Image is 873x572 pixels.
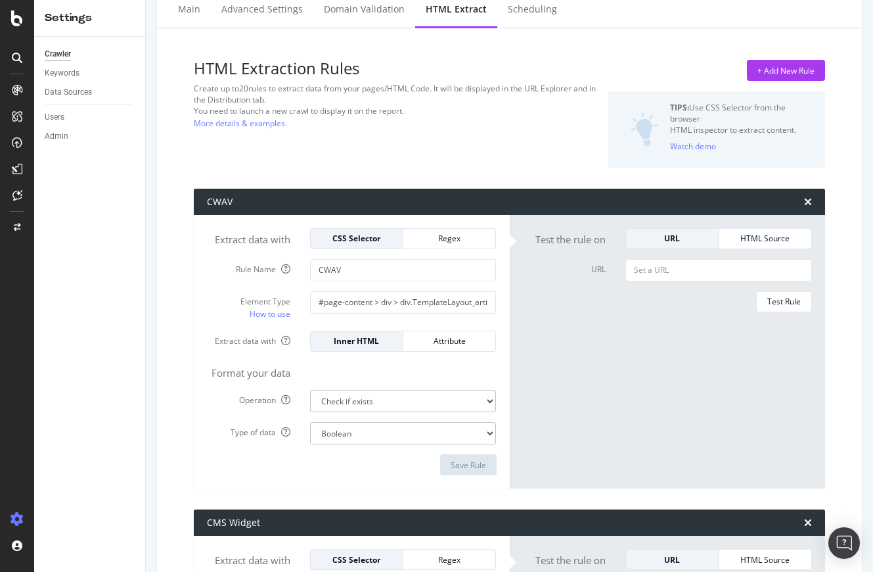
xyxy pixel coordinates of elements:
[197,228,300,247] label: Extract data with
[513,228,616,247] label: Test the rule on
[631,112,658,147] img: DZQOUYU0WpgAAAAASUVORK5CYII=
[321,554,392,565] div: CSS Selector
[403,331,496,352] button: Attribute
[197,331,300,346] label: Extract data with
[45,130,68,143] div: Admin
[804,197,812,207] div: times
[310,331,403,352] button: Inner HTML
[451,460,486,471] div: Save Rule
[440,454,497,475] button: Save Rule
[221,3,303,16] div: Advanced Settings
[756,291,812,312] button: Test Rule
[194,105,598,116] div: You need to launch a new crawl to display it on the report.
[414,335,485,346] div: Attribute
[747,60,825,81] button: + Add New Rule
[45,47,71,61] div: Crawler
[45,85,136,99] a: Data Sources
[310,259,497,281] input: Provide a name
[194,60,598,77] h3: HTML Extraction Rules
[670,124,815,135] div: HTML inspector to extract content.
[403,228,496,249] button: Regex
[670,141,716,152] div: Watch demo
[670,102,815,124] div: Use CSS Selector from the browser
[45,47,136,61] a: Crawler
[625,228,719,249] button: URL
[508,3,557,16] div: Scheduling
[207,516,260,529] div: CMS Widget
[625,259,812,281] input: Set a URL
[625,549,719,570] button: URL
[45,66,79,80] div: Keywords
[321,335,392,346] div: Inner HTML
[414,233,485,244] div: Regex
[45,130,136,143] a: Admin
[197,362,300,380] label: Format your data
[207,195,233,208] div: CWAV
[194,83,598,105] div: Create up to 20 rules to extract data from your pages/HTML Code. It will be displayed in the URL ...
[828,527,860,559] div: Open Intercom Messenger
[757,65,815,76] div: + Add New Rule
[719,549,812,570] button: HTML Source
[310,549,403,570] button: CSS Selector
[310,228,403,249] button: CSS Selector
[45,110,136,124] a: Users
[414,554,485,565] div: Regex
[45,11,135,26] div: Settings
[194,116,287,130] a: More details & examples.
[730,554,801,565] div: HTML Source
[197,422,300,438] label: Type of data
[804,517,812,528] div: times
[197,259,300,275] label: Rule Name
[730,233,801,244] div: HTML Source
[767,296,801,307] div: Test Rule
[403,549,496,570] button: Regex
[324,3,405,16] div: Domain Validation
[670,136,716,157] button: Watch demo
[45,110,64,124] div: Users
[45,66,136,80] a: Keywords
[426,3,487,16] div: HTML Extract
[719,228,812,249] button: HTML Source
[637,554,707,565] div: URL
[310,291,497,314] input: CSS Expression
[321,233,392,244] div: CSS Selector
[45,85,92,99] div: Data Sources
[197,549,300,567] label: Extract data with
[670,102,689,113] strong: TIPS:
[513,259,616,275] label: URL
[250,307,290,321] a: How to use
[207,296,290,307] div: Element Type
[637,233,707,244] div: URL
[513,549,616,567] label: Test the rule on
[197,390,300,406] label: Operation
[178,3,200,16] div: Main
